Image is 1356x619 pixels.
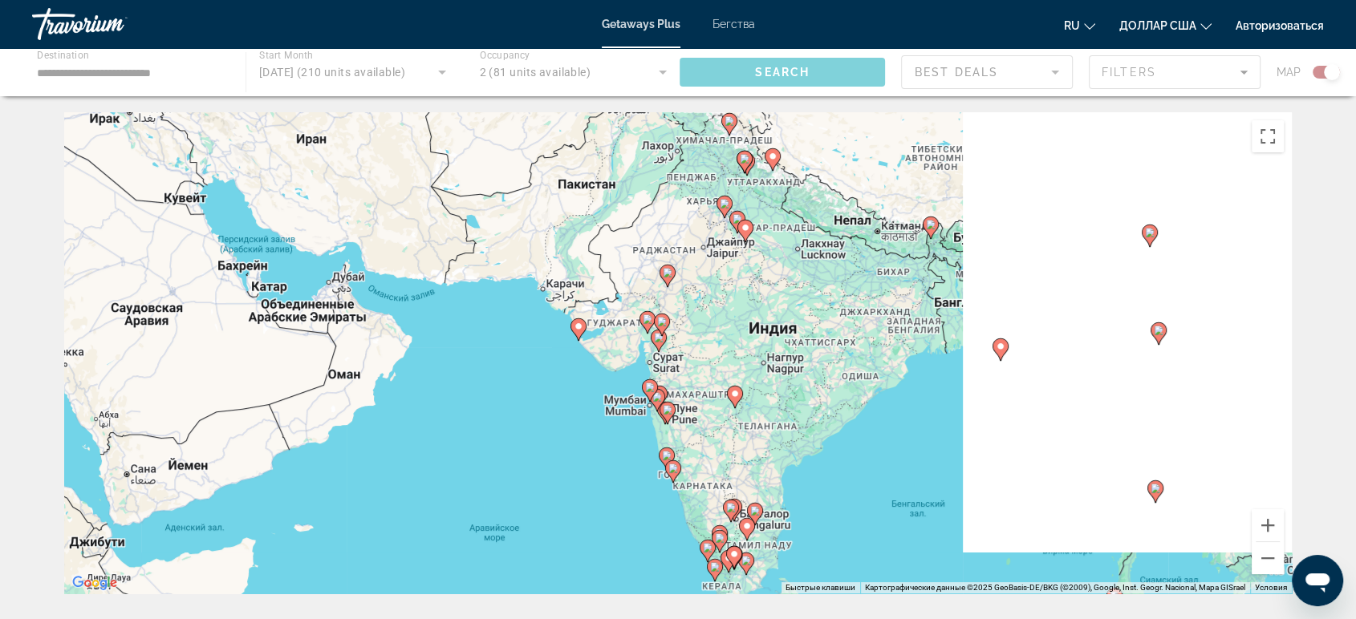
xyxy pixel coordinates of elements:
font: ru [1064,19,1080,32]
span: Картографические данные ©2025 GeoBasis-DE/BKG (©2009), Google, Inst. Geogr. Nacional, Mapa GISrael [865,583,1245,592]
button: Уменьшить [1252,542,1284,574]
a: Авторизоваться [1236,19,1324,32]
a: Бегства [713,18,755,30]
button: Изменить валюту [1119,14,1212,37]
button: Включить полноэкранный режим [1252,120,1284,152]
a: Условия (ссылка откроется в новой вкладке) [1255,583,1287,592]
button: Быстрые клавиши [786,582,855,593]
button: Увеличить [1252,509,1284,541]
a: Открыть эту область в Google Картах (в новом окне) [68,572,121,593]
font: доллар США [1119,19,1196,32]
button: Изменить язык [1064,14,1095,37]
a: Getaways Plus [602,18,680,30]
img: Google [68,572,121,593]
iframe: Кнопка запуска окна обмена сообщениями [1292,555,1343,606]
a: Травориум [32,3,193,45]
